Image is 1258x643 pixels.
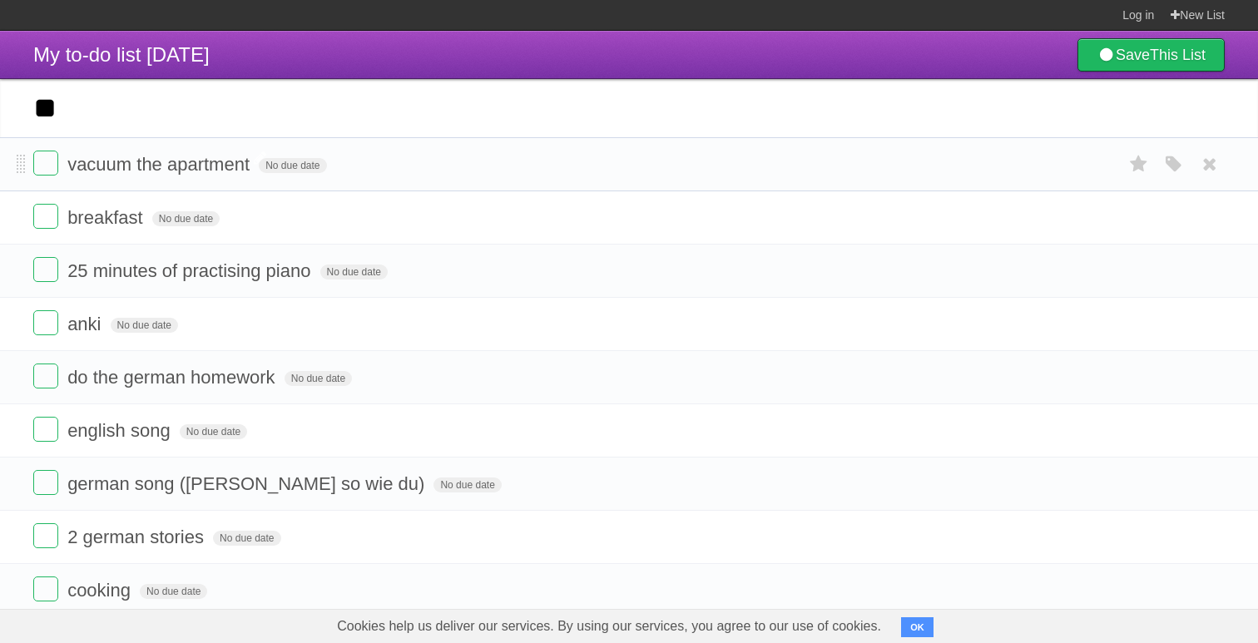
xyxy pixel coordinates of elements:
label: Done [33,364,58,388]
label: Star task [1123,151,1155,178]
span: german song ([PERSON_NAME] so wie du) [67,473,428,494]
span: My to-do list [DATE] [33,43,210,66]
label: Done [33,576,58,601]
span: No due date [213,531,280,546]
span: No due date [140,584,207,599]
span: No due date [259,158,326,173]
button: OK [901,617,934,637]
span: No due date [152,211,220,226]
label: Done [33,151,58,176]
span: vacuum the apartment [67,154,254,175]
a: SaveThis List [1077,38,1225,72]
label: Done [33,204,58,229]
span: 2 german stories [67,527,208,547]
span: cooking [67,580,135,601]
span: breakfast [67,207,147,228]
span: do the german homework [67,367,279,388]
label: Done [33,310,58,335]
span: Cookies help us deliver our services. By using our services, you agree to our use of cookies. [320,610,898,643]
label: Done [33,470,58,495]
span: No due date [320,265,388,279]
span: No due date [433,477,501,492]
span: 25 minutes of practising piano [67,260,314,281]
label: Done [33,523,58,548]
span: anki [67,314,105,334]
label: Done [33,417,58,442]
b: This List [1150,47,1206,63]
span: english song [67,420,175,441]
label: Done [33,257,58,282]
span: No due date [285,371,352,386]
span: No due date [180,424,247,439]
span: No due date [111,318,178,333]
